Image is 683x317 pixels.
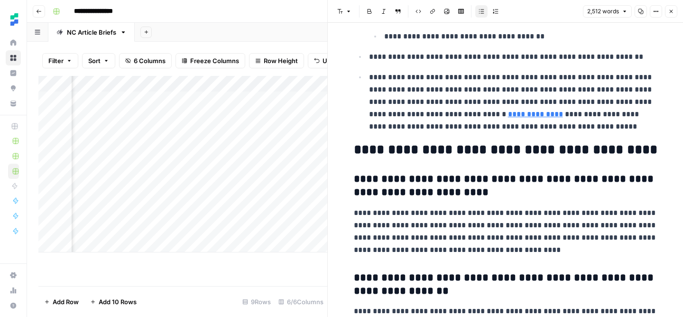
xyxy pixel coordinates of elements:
button: Undo [308,53,345,68]
a: Settings [6,268,21,283]
button: 6 Columns [119,53,172,68]
a: Home [6,35,21,50]
button: Row Height [249,53,304,68]
button: 2,512 words [583,5,632,18]
a: Your Data [6,96,21,111]
button: Add Row [38,294,84,309]
div: 9 Rows [239,294,275,309]
span: Sort [88,56,101,65]
button: Workspace: Ten Speed [6,8,21,31]
div: NC Article Briefs [67,28,116,37]
button: Sort [82,53,115,68]
span: Filter [48,56,64,65]
span: Add Row [53,297,79,307]
span: Freeze Columns [190,56,239,65]
button: Freeze Columns [175,53,245,68]
button: Add 10 Rows [84,294,142,309]
span: 2,512 words [587,7,619,16]
a: NC Article Briefs [48,23,135,42]
div: 6/6 Columns [275,294,327,309]
span: 6 Columns [134,56,166,65]
span: Add 10 Rows [99,297,137,307]
span: Undo [323,56,339,65]
a: Insights [6,65,21,81]
span: Row Height [264,56,298,65]
button: Help + Support [6,298,21,313]
button: Filter [42,53,78,68]
a: Browse [6,50,21,65]
a: Usage [6,283,21,298]
img: Ten Speed Logo [6,11,23,28]
a: Opportunities [6,81,21,96]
